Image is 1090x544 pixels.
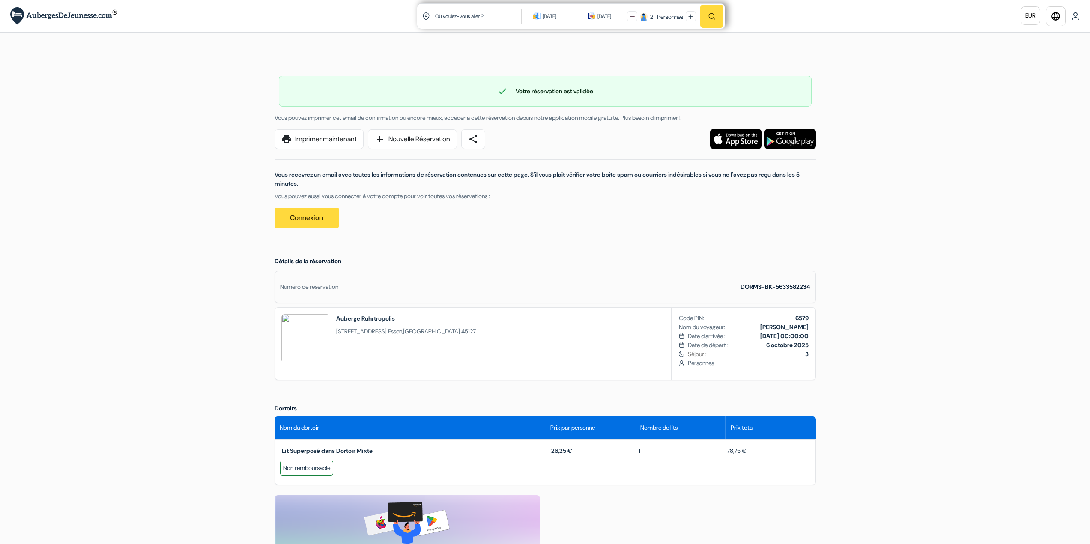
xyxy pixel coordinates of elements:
[280,423,319,432] span: Nom du dortoir
[280,282,338,291] div: Numéro de réservation
[710,129,762,149] img: Téléchargez l'application gratuite
[795,314,809,322] b: 6579
[281,134,292,144] span: print
[275,129,364,149] a: printImprimer maintenant
[403,327,460,335] span: [GEOGRAPHIC_DATA]
[1051,11,1061,21] i: language
[336,327,476,336] span: ,
[688,332,726,341] span: Date d'arrivée :
[588,12,595,20] img: calendarIcon icon
[630,14,635,19] img: minus
[654,12,683,21] div: Personnes
[688,14,693,19] img: plus
[722,446,747,455] span: 78,75 €
[688,350,808,359] span: Séjour :
[543,12,556,21] div: [DATE]
[280,461,333,476] div: Non remboursable
[688,359,808,368] span: Personnes
[388,327,402,335] span: Essen
[1071,12,1080,21] img: User Icon
[468,134,478,144] span: share
[805,350,809,358] b: 3
[336,327,387,335] span: [STREET_ADDRESS]
[10,7,117,25] img: AubergesDeJeunesse.com
[640,13,648,21] img: guest icon
[275,170,816,188] p: Vous recevrez un email avec toutes les informations de réservation contenues sur cette page. S'il...
[275,208,339,228] a: Connexion
[461,129,485,149] a: share
[336,314,476,323] h2: Auberge Ruhrtropolis
[364,502,450,544] img: gift-card-banner.png
[764,129,816,149] img: Téléchargez l'application gratuite
[640,423,678,432] span: Nombre de lits
[741,283,810,291] strong: DORMS-BK-5633582234
[550,423,595,432] span: Prix par personne
[422,12,430,20] img: location icon
[688,341,729,350] span: Date de départ :
[461,327,476,335] span: 45127
[282,447,373,455] span: Lit Superposé dans Dortoir Mixte
[275,404,297,412] span: Dortoirs
[1046,6,1066,26] a: language
[766,341,809,349] b: 6 octobre 2025
[597,12,611,21] div: [DATE]
[275,192,816,201] p: Vous pouvez aussi vous connecter à votre compte pour voir toutes vos réservations :
[679,323,725,332] span: Nom du voyageur:
[551,447,572,455] span: 26,25 €
[533,12,541,20] img: calendarIcon icon
[760,323,809,331] b: [PERSON_NAME]
[1021,6,1040,25] a: EUR
[633,446,640,455] span: 1
[679,314,704,323] span: Code PIN:
[275,114,681,122] span: Vous pouvez imprimer cet email de confirmation ou encore mieux, accéder à cette réservation depui...
[760,332,809,340] b: [DATE] 00:00:00
[368,129,457,149] a: addNouvelle Réservation
[375,134,385,144] span: add
[650,12,653,21] div: 2
[275,257,341,265] span: Détails de la réservation
[731,423,754,432] span: Prix total
[281,314,330,363] img: AGYMMgczBjYOPwVh
[279,86,811,96] div: Votre réservation est validée
[497,86,508,96] span: check
[434,6,523,27] input: Ville, université ou logement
